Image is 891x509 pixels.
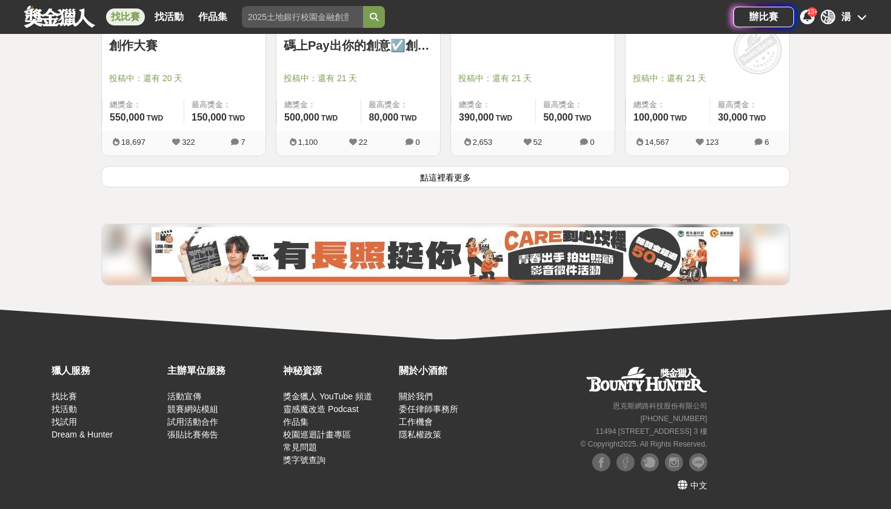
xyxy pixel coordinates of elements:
[52,404,77,414] a: 找活動
[543,112,573,122] span: 50,000
[283,417,309,427] a: 作品集
[284,72,433,85] span: 投稿中：還有 21 天
[706,138,719,147] span: 123
[283,430,351,439] a: 校園巡迴計畫專區
[533,138,542,147] span: 52
[473,138,493,147] span: 2,653
[110,99,176,111] span: 總獎金：
[399,417,433,427] a: 工作機會
[283,391,372,401] a: 獎金獵人 YouTube 頻道
[590,138,594,147] span: 0
[764,138,769,147] span: 6
[242,6,363,28] input: 2025土地銀行校園金融創意挑戰賽：從你出發 開啟智慧金融新頁
[167,391,201,401] a: 活動宣傳
[641,453,659,471] img: Plurk
[167,430,218,439] a: 張貼比賽佈告
[399,430,441,439] a: 隱私權政策
[415,138,419,147] span: 0
[841,10,851,24] div: 湯
[400,114,416,122] span: TWD
[283,455,325,465] a: 獎字號查詢
[110,112,145,122] span: 550,000
[543,99,607,111] span: 最高獎金：
[580,440,707,448] small: © Copyright 2025 . All Rights Reserved.
[121,138,145,147] span: 18,697
[52,430,113,439] a: Dream & Hunter
[718,112,747,122] span: 30,000
[592,453,610,471] img: Facebook
[458,72,607,85] span: 投稿中：還有 21 天
[109,72,258,85] span: 投稿中：還有 20 天
[359,138,367,147] span: 22
[640,414,707,423] small: [PHONE_NUMBER]
[459,112,494,122] span: 390,000
[229,114,245,122] span: TWD
[167,364,277,378] div: 主辦單位服務
[284,112,319,122] span: 500,000
[575,114,591,122] span: TWD
[399,391,433,401] a: 關於我們
[459,99,528,111] span: 總獎金：
[52,417,77,427] a: 找試用
[613,402,707,410] small: 恩克斯網路科技股份有限公司
[645,138,669,147] span: 14,567
[192,112,227,122] span: 150,000
[369,112,398,122] span: 80,000
[109,18,258,55] a: 2025麥味登微電影暨短影音創作大賽
[52,364,161,378] div: 獵人服務
[595,427,707,436] small: 11494 [STREET_ADDRESS] 3 樓
[821,10,835,24] div: 湯
[193,8,232,25] a: 作品集
[690,481,707,490] span: 中文
[284,99,353,111] span: 總獎金：
[182,138,195,147] span: 322
[399,364,509,378] div: 關於小酒館
[192,99,258,111] span: 最高獎金：
[749,114,766,122] span: TWD
[633,72,782,85] span: 投稿中：還有 21 天
[321,114,338,122] span: TWD
[283,442,317,452] a: 常見問題
[147,114,163,122] span: TWD
[718,99,782,111] span: 最高獎金：
[399,404,458,414] a: 委任律師事務所
[689,453,707,471] img: LINE
[633,112,669,122] span: 100,000
[283,404,358,414] a: 靈感魔改造 Podcast
[733,7,794,27] a: 辦比賽
[369,99,433,111] span: 最高獎金：
[807,8,818,15] span: 13+
[52,391,77,401] a: 找比賽
[106,8,145,25] a: 找比賽
[283,364,393,378] div: 神秘資源
[150,8,189,25] a: 找活動
[101,166,790,187] button: 點這裡看更多
[616,453,635,471] img: Facebook
[152,227,739,282] img: 0454c82e-88f2-4dcc-9ff1-cb041c249df3.jpg
[167,417,218,427] a: 試用活動合作
[167,404,218,414] a: 競賽網站模組
[665,453,683,471] img: Instagram
[241,138,245,147] span: 7
[496,114,512,122] span: TWD
[284,18,433,55] a: #校際競賽徵稿中💫TWQR碼上Pay出你的創意☑️創意特Pay員徵召令🔥短影音、梗圖大賽開跑啦🤩
[670,114,687,122] span: TWD
[633,99,702,111] span: 總獎金：
[298,138,318,147] span: 1,100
